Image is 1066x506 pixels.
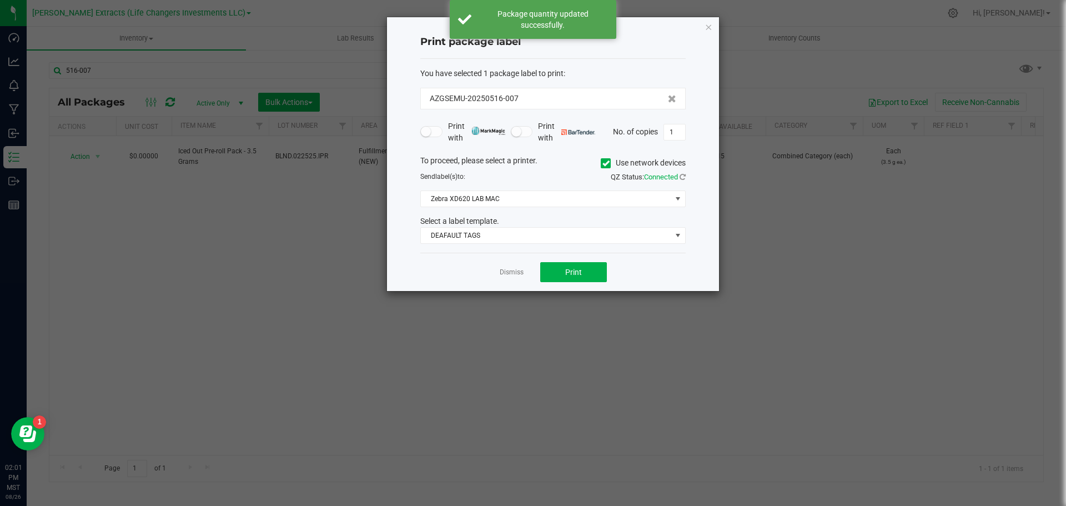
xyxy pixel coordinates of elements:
span: AZGSEMU-20250516-007 [430,93,519,104]
span: Connected [644,173,678,181]
div: Package quantity updated successfully. [477,8,608,31]
span: Send to: [420,173,465,181]
label: Use network devices [601,157,686,169]
span: No. of copies [613,127,658,136]
span: Print with [448,121,505,144]
span: You have selected 1 package label to print [420,69,564,78]
iframe: Resource center [11,417,44,450]
span: label(s) [435,173,457,181]
div: : [420,68,686,79]
span: Zebra XD620 LAB MAC [421,191,671,207]
span: DEAFAULT TAGS [421,228,671,243]
a: Dismiss [500,268,524,277]
img: mark_magic_cybra.png [471,127,505,135]
span: QZ Status: [611,173,686,181]
div: Select a label template. [412,216,694,227]
img: bartender.png [561,129,595,135]
iframe: Resource center unread badge [33,415,46,429]
span: Print [565,268,582,277]
div: To proceed, please select a printer. [412,155,694,172]
button: Print [540,262,607,282]
h4: Print package label [420,35,686,49]
span: Print with [538,121,595,144]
